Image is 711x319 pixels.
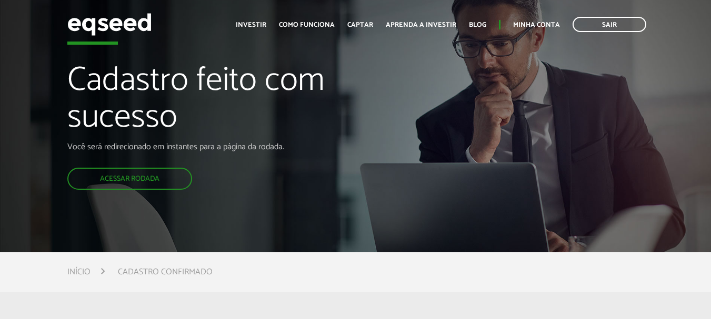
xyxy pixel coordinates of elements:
a: Aprenda a investir [386,22,456,28]
img: EqSeed [67,11,152,38]
a: Captar [347,22,373,28]
a: Minha conta [513,22,560,28]
h1: Cadastro feito com sucesso [67,63,407,142]
li: Cadastro confirmado [118,265,213,279]
a: Blog [469,22,486,28]
a: Sair [573,17,646,32]
a: Início [67,268,91,276]
p: Você será redirecionado em instantes para a página da rodada. [67,142,407,152]
a: Como funciona [279,22,335,28]
a: Acessar rodada [67,168,192,190]
a: Investir [236,22,266,28]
